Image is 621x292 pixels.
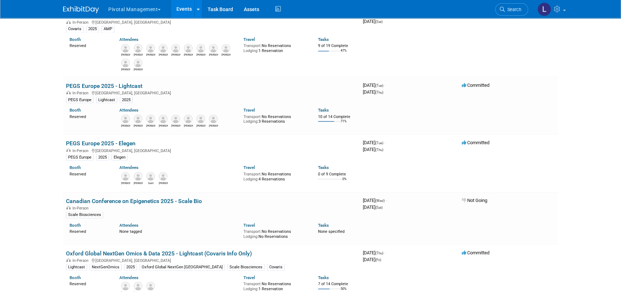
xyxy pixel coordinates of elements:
span: Committed [462,140,489,145]
img: Jared Hoffman [171,44,180,52]
a: Search [495,3,528,16]
img: Randy Dyer [121,172,130,180]
div: Reserved [70,170,109,176]
div: Simon Margerison [159,123,168,127]
div: NextGenOmics [90,264,122,270]
div: 9 of 19 Complete [318,43,357,48]
div: Reserved [70,42,109,48]
a: Attendees [119,222,138,227]
span: [DATE] [363,89,383,94]
img: Ross Kettleborough [159,172,167,180]
img: Eugenio Daviso, Ph.D. [121,44,130,52]
div: Denny Huang [134,67,143,71]
div: No Reservations No Reservations [243,227,307,239]
img: Elisabeth Pundt [222,44,230,52]
a: Tasks [318,222,329,227]
span: [DATE] [363,140,385,145]
div: Gabriel Lipof [146,52,155,57]
span: Committed [462,82,489,88]
a: Canadian Conference on Epigenetics 2025 - Scale Bio [66,197,202,204]
img: Greg Endress [196,44,205,52]
span: (Wed) [375,198,385,202]
td: 0% [342,177,347,187]
div: 2025 [86,26,99,32]
img: Scott Brouilette [184,114,193,123]
a: Travel [243,37,255,42]
span: (Tue) [375,141,383,145]
div: [GEOGRAPHIC_DATA], [GEOGRAPHIC_DATA] [66,89,357,95]
img: In-Person Event [66,20,71,24]
a: AMP 2025- Covaris [66,12,115,19]
span: In-Person [72,206,91,210]
img: Simon Margerison [159,114,167,123]
span: - [384,82,385,88]
span: (Sat) [375,205,383,209]
a: Attendees [119,37,138,42]
div: No Reservations 3 Reservations [243,113,307,124]
img: In-Person Event [66,206,71,209]
div: David Dow [184,52,193,57]
span: Transport: [243,229,262,234]
div: [GEOGRAPHIC_DATA], [GEOGRAPHIC_DATA] [66,257,357,263]
div: Paul Wylie [146,123,155,127]
div: Scott Brouilette [184,123,193,127]
img: Denny Huang [134,58,142,67]
div: 10 of 14 Complete [318,114,357,119]
span: - [384,140,385,145]
div: Covaris [66,26,84,32]
span: Lodging: [243,176,259,181]
a: PEGS Europe 2025 - Elegen [66,140,136,146]
div: Reserved [70,113,109,119]
span: In-Person [72,20,91,25]
img: Paul Loeffen [196,114,205,123]
div: None tagged [119,227,238,234]
a: PEGS Europe 2025 - Lightcast [66,82,142,89]
span: [DATE] [363,197,387,203]
div: 7 of 14 Complete [318,281,357,286]
a: Booth [70,165,81,170]
div: Elegen [112,154,128,160]
div: 2025 [124,264,137,270]
td: 71% [341,119,347,129]
img: Jonathan Didier [209,114,218,123]
a: Booth [70,222,81,227]
div: No Reservations 1 Reservation [243,42,307,53]
span: [DATE] [363,250,385,255]
img: Paul Wylie [146,114,155,123]
div: Galit Meshulam-Simon [146,180,155,185]
div: 2025 [96,154,109,160]
div: PEGS Europe [66,96,94,103]
span: [DATE] [363,19,383,24]
span: - [386,197,387,203]
div: Randy Dyer [121,180,130,185]
span: [DATE] [363,204,383,209]
div: Reserved [70,280,109,286]
img: Carrie Maynard [134,114,142,123]
div: Jared Hoffman [171,52,180,57]
img: Gabriel Lipof [146,44,155,52]
span: (Sat) [375,20,383,24]
img: Kris Amirault [134,44,142,52]
div: Lightcast [66,264,87,270]
div: Marco Woldt [171,123,180,127]
img: David Dow [184,44,193,52]
span: Transport: [243,171,262,176]
img: Jonathan Didier [134,282,142,290]
img: Marisa Pisani [209,44,218,52]
a: Travel [243,165,255,170]
a: Attendees [119,165,138,170]
img: Marco Woldt [171,114,180,123]
div: [GEOGRAPHIC_DATA], [GEOGRAPHIC_DATA] [66,147,357,153]
a: Attendees [119,107,138,112]
img: Leslie Pelton [537,3,551,16]
img: Connor Wies [134,172,142,180]
div: Carrie Maynard [134,123,143,127]
span: [DATE] [363,82,385,88]
span: Lodging: [243,286,259,291]
span: Not Going [462,197,487,203]
img: Robert Riegelhaupt [159,44,167,52]
div: Jonathan Didier [209,123,218,127]
div: Covaris [267,264,285,270]
a: Travel [243,107,255,112]
span: Transport: [243,114,262,119]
